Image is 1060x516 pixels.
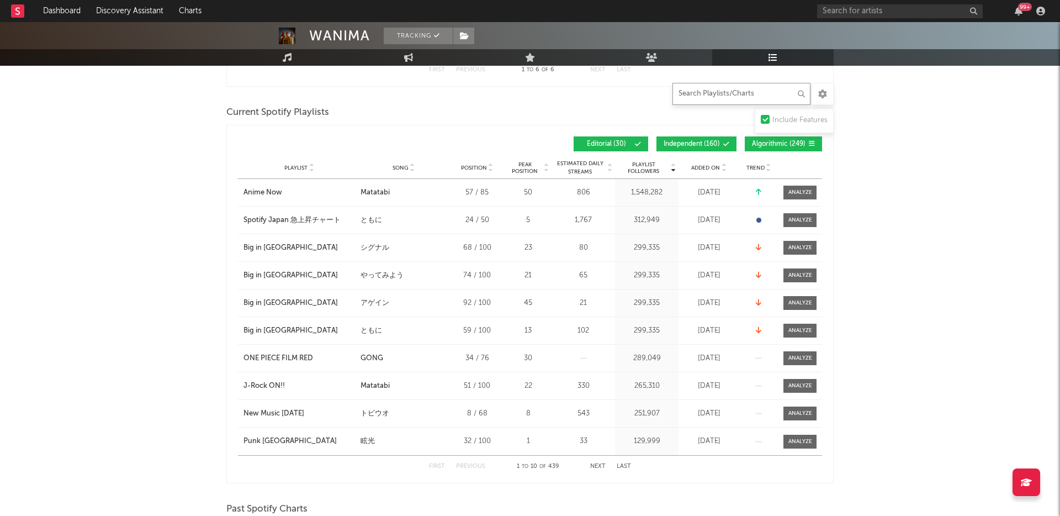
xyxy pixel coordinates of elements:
div: [DATE] [681,270,736,281]
button: First [429,464,445,470]
div: 265,310 [618,381,676,392]
div: 33 [554,436,612,447]
div: 806 [554,187,612,198]
div: アゲイン [361,298,389,309]
div: 80 [554,243,612,254]
div: [DATE] [681,436,736,447]
button: 99+ [1015,7,1022,15]
div: 299,335 [618,270,676,281]
div: Matatabi [361,381,390,392]
div: 92 / 100 [452,298,502,309]
div: Spotify Japan 急上昇チャート [243,215,341,226]
div: 299,335 [618,325,676,336]
button: Algorithmic(249) [745,136,822,151]
div: 129,999 [618,436,676,447]
div: Include Features [772,114,828,127]
div: 51 / 100 [452,381,502,392]
input: Search Playlists/Charts [672,83,810,105]
div: Big in [GEOGRAPHIC_DATA] [243,298,338,309]
div: J-Rock ON!! [243,381,285,392]
div: [DATE] [681,353,736,364]
div: 330 [554,381,612,392]
div: シグナル [361,243,389,254]
div: 23 [507,243,549,254]
span: Added On [691,165,720,171]
a: Big in [GEOGRAPHIC_DATA] [243,270,355,281]
button: Previous [456,464,485,470]
span: Song [393,165,409,171]
span: Algorithmic ( 249 ) [752,141,805,148]
div: Anime Now [243,187,282,198]
div: 99 + [1018,3,1032,11]
div: 24 / 50 [452,215,502,226]
span: Independent ( 160 ) [664,141,720,148]
div: やってみよう [361,270,404,281]
div: 30 [507,353,549,364]
div: [DATE] [681,298,736,309]
div: 312,949 [618,215,676,226]
span: Position [461,165,487,171]
span: Estimated Daily Streams [554,160,606,176]
div: ともに [361,325,382,336]
div: 1,767 [554,215,612,226]
div: 74 / 100 [452,270,502,281]
button: Last [617,67,631,73]
div: 1,548,282 [618,187,676,198]
span: Peak Position [507,161,542,175]
div: 1 10 439 [507,460,568,473]
button: Last [617,464,631,470]
button: Next [590,464,606,470]
div: WANIMA [309,28,370,44]
div: 65 [554,270,612,281]
span: of [539,464,546,469]
button: Editorial(30) [574,136,648,151]
div: GONG [361,353,383,364]
div: 57 / 85 [452,187,502,198]
div: [DATE] [681,187,736,198]
a: Anime Now [243,187,355,198]
input: Search for artists [817,4,983,18]
div: Big in [GEOGRAPHIC_DATA] [243,325,338,336]
a: Spotify Japan 急上昇チャート [243,215,355,226]
a: Punk [GEOGRAPHIC_DATA] [243,436,355,447]
a: Big in [GEOGRAPHIC_DATA] [243,298,355,309]
span: Current Spotify Playlists [226,106,329,119]
div: 102 [554,325,612,336]
div: 50 [507,187,549,198]
div: [DATE] [681,215,736,226]
div: 5 [507,215,549,226]
button: Previous [456,67,485,73]
a: J-Rock ON!! [243,381,355,392]
div: 68 / 100 [452,243,502,254]
span: Playlist Followers [618,161,669,175]
div: 22 [507,381,549,392]
div: 299,335 [618,298,676,309]
span: Editorial ( 30 ) [581,141,632,148]
button: Next [590,67,606,73]
div: 21 [554,298,612,309]
div: 251,907 [618,408,676,419]
div: New Music [DATE] [243,408,304,419]
div: ONE PIECE FILM RED [243,353,313,364]
a: Big in [GEOGRAPHIC_DATA] [243,325,355,336]
span: to [522,464,528,469]
span: Past Spotify Charts [226,503,308,516]
div: Matatabi [361,187,390,198]
button: Independent(160) [656,136,736,151]
span: of [542,67,548,72]
span: Playlist [284,165,308,171]
div: Punk [GEOGRAPHIC_DATA] [243,436,337,447]
div: 13 [507,325,549,336]
div: 1 [507,436,549,447]
button: Tracking [384,28,453,44]
div: 45 [507,298,549,309]
div: 21 [507,270,549,281]
div: [DATE] [681,243,736,254]
div: 1 6 6 [507,64,568,77]
a: Big in [GEOGRAPHIC_DATA] [243,243,355,254]
div: 59 / 100 [452,325,502,336]
div: ともに [361,215,382,226]
div: 289,049 [618,353,676,364]
div: 眩光 [361,436,375,447]
div: Big in [GEOGRAPHIC_DATA] [243,243,338,254]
